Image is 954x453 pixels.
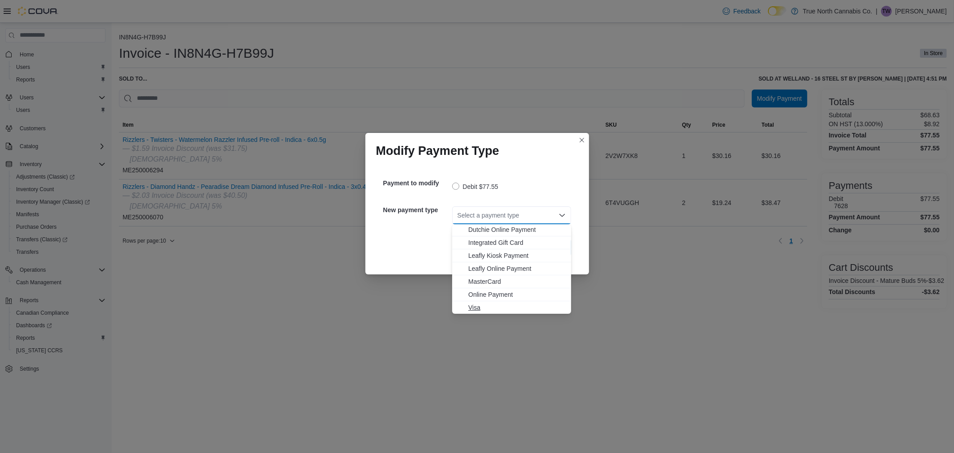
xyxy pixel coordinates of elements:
h1: Modify Payment Type [376,144,500,158]
button: Visa [452,301,571,314]
button: Leafly Online Payment [452,262,571,275]
button: Integrated Gift Card [452,236,571,249]
button: Close list of options [559,212,566,219]
h5: New payment type [383,201,450,219]
span: Leafly Kiosk Payment [468,251,566,260]
button: Online Payment [452,288,571,301]
button: Closes this modal window [577,135,587,145]
span: Leafly Online Payment [468,264,566,273]
span: Visa [468,303,566,312]
button: Dutchie Online Payment [452,223,571,236]
div: Choose from the following options [452,171,571,314]
span: MasterCard [468,277,566,286]
button: MasterCard [452,275,571,288]
span: Online Payment [468,290,566,299]
h5: Payment to modify [383,174,450,192]
button: Leafly Kiosk Payment [452,249,571,262]
span: Dutchie Online Payment [468,225,566,234]
span: Integrated Gift Card [468,238,566,247]
label: Debit $77.55 [452,181,498,192]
